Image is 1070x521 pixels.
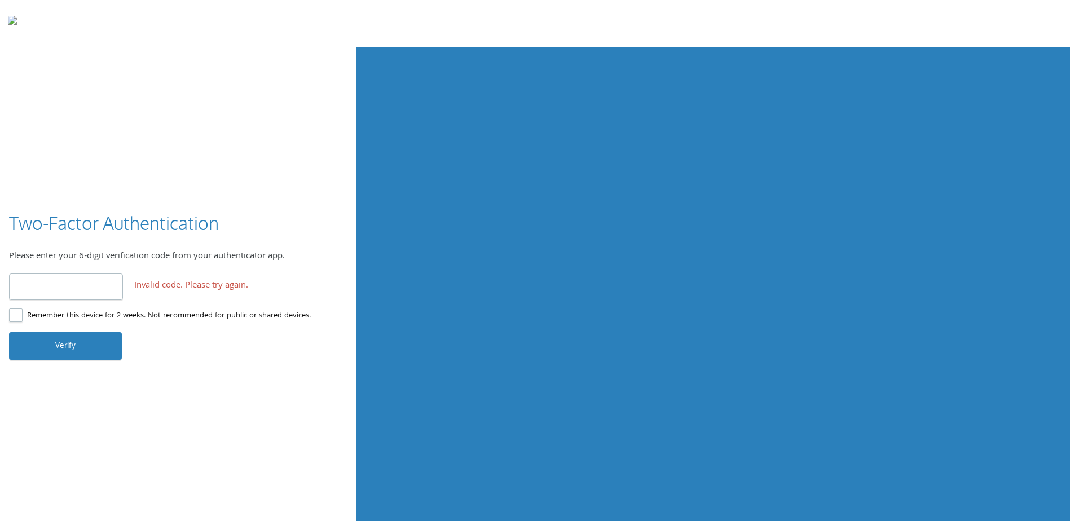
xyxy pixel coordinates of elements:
h3: Two-Factor Authentication [9,211,219,236]
span: Invalid code. Please try again. [134,279,248,294]
button: Verify [9,332,122,359]
label: Remember this device for 2 weeks. Not recommended for public or shared devices. [9,309,311,323]
div: Please enter your 6-digit verification code from your authenticator app. [9,250,347,264]
img: todyl-logo-dark.svg [8,12,17,34]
